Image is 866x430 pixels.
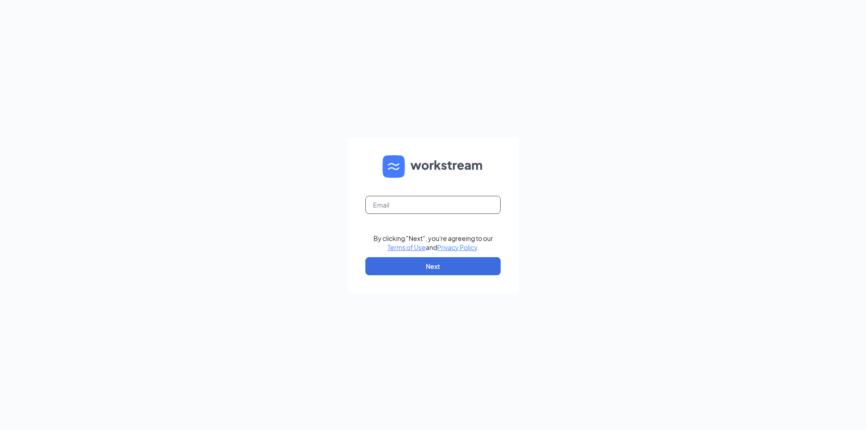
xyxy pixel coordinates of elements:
[365,257,501,275] button: Next
[365,196,501,214] input: Email
[382,155,484,178] img: WS logo and Workstream text
[437,243,477,251] a: Privacy Policy
[387,243,426,251] a: Terms of Use
[373,234,493,252] div: By clicking "Next", you're agreeing to our and .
